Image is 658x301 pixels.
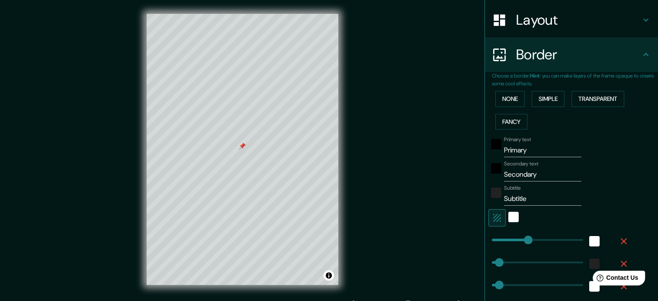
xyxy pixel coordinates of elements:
button: Transparent [571,91,624,107]
label: Subtitle [504,184,521,192]
label: Secondary text [504,160,539,168]
label: Primary text [504,136,531,143]
button: color-222222 [491,188,501,198]
button: white [589,236,600,246]
button: Fancy [495,114,527,130]
button: black [491,139,501,149]
h4: Layout [516,11,641,29]
button: black [491,163,501,174]
button: color-222222 [589,259,600,269]
button: Simple [532,91,565,107]
button: Toggle attribution [324,270,334,281]
p: Choose a border. : you can make layers of the frame opaque to create some cool effects. [492,72,658,87]
button: white [508,212,519,222]
b: Hint [530,72,540,79]
h4: Border [516,46,641,63]
iframe: Help widget launcher [581,267,648,291]
button: None [495,91,525,107]
div: Border [485,37,658,72]
div: Layout [485,3,658,37]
